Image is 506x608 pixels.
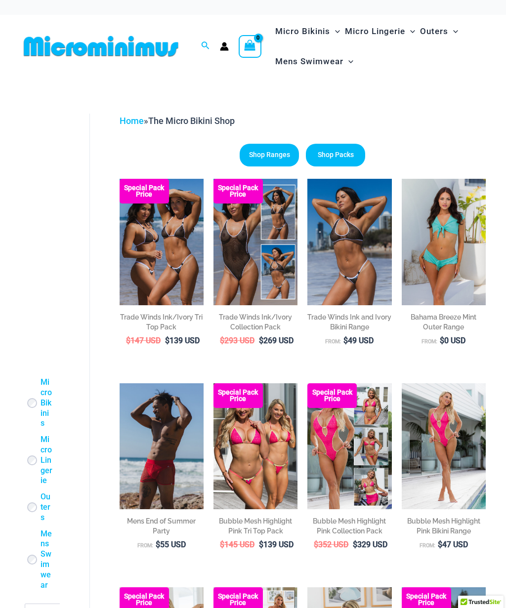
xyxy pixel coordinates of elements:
h2: Bubble Mesh Highlight Pink Bikini Range [402,516,486,536]
img: Bubble Mesh Highlight Pink 819 One Piece 01 [402,383,486,510]
span: $ [259,336,263,345]
bdi: 139 USD [259,540,294,549]
b: Special Pack Price [120,185,169,198]
bdi: 329 USD [353,540,387,549]
a: Trade Winds Ink/Ivory Collection Pack [213,312,297,335]
img: Bahama Breeze Mint 9116 Crop Top 5119 Shorts 01v2 [402,179,486,305]
img: Collection Pack F [307,383,391,510]
span: From: [137,542,153,549]
a: OutersMenu ToggleMenu Toggle [418,16,461,46]
b: Special Pack Price [213,185,263,198]
img: Collection Pack [213,179,297,305]
span: Menu Toggle [343,49,353,74]
bdi: 49 USD [343,336,374,345]
span: $ [220,336,224,345]
a: Outers [41,492,53,523]
span: From: [422,338,437,345]
a: Bahama Breeze Mint 9116 Crop Top 5119 Shorts 01v2Bahama Breeze Mint 9116 Crop Top 5119 Shorts 04v... [402,179,486,305]
img: Tradewinds Ink and Ivory 384 Halter 453 Micro 02 [307,179,391,305]
img: Aruba Red 008 Zip Trunk 02v2 [120,383,204,510]
a: Mens End of Summer Party [120,516,204,539]
bdi: 139 USD [165,336,200,345]
a: Account icon link [220,42,229,51]
span: $ [220,540,224,549]
span: Menu Toggle [330,19,340,44]
a: Bubble Mesh Highlight Pink Tri Top Pack [213,516,297,539]
img: Top Bum Pack [120,179,204,305]
a: Mens SwimwearMenu ToggleMenu Toggle [273,46,356,77]
b: Special Pack Price [307,389,357,402]
span: $ [353,540,357,549]
h2: Trade Winds Ink and Ivory Bikini Range [307,312,391,332]
a: Micro Lingerie [41,435,53,486]
span: Micro Lingerie [345,19,405,44]
span: Mens Swimwear [275,49,343,74]
span: The Micro Bikini Shop [148,116,235,126]
a: Mens Swimwear [41,529,53,591]
b: Special Pack Price [213,593,263,606]
b: Special Pack Price [402,593,451,606]
span: $ [156,540,160,549]
span: » [120,116,235,126]
span: Micro Bikinis [275,19,330,44]
b: Special Pack Price [120,593,169,606]
a: Trade Winds Ink/Ivory Tri Top Pack [120,312,204,335]
span: $ [440,336,444,345]
a: Collection Pack Collection Pack b (1)Collection Pack b (1) [213,179,297,305]
span: $ [259,540,263,549]
bdi: 55 USD [156,540,186,549]
iframe: TrustedSite Certified [25,106,114,303]
a: Micro BikinisMenu ToggleMenu Toggle [273,16,342,46]
span: From: [420,542,435,549]
span: $ [126,336,130,345]
bdi: 352 USD [314,540,348,549]
bdi: 47 USD [438,540,468,549]
h2: Trade Winds Ink/Ivory Tri Top Pack [120,312,204,332]
img: MM SHOP LOGO FLAT [20,35,182,57]
a: Trade Winds Ink and Ivory Bikini Range [307,312,391,335]
bdi: 147 USD [126,336,161,345]
b: Special Pack Price [213,389,263,402]
span: $ [165,336,169,345]
h2: Mens End of Summer Party [120,516,204,536]
h2: Bubble Mesh Highlight Pink Tri Top Pack [213,516,297,536]
nav: Site Navigation [271,15,486,78]
a: Tri Top Pack F Tri Top Pack BTri Top Pack B [213,383,297,510]
a: Bubble Mesh Highlight Pink Collection Pack [307,516,391,539]
h2: Bubble Mesh Highlight Pink Collection Pack [307,516,391,536]
span: Menu Toggle [448,19,458,44]
a: View Shopping Cart, empty [239,35,261,58]
h2: Trade Winds Ink/Ivory Collection Pack [213,312,297,332]
a: Shop Ranges [240,144,299,166]
span: $ [438,540,442,549]
h2: Bahama Breeze Mint Outer Range [402,312,486,332]
a: Home [120,116,144,126]
span: Menu Toggle [405,19,415,44]
a: Tradewinds Ink and Ivory 384 Halter 453 Micro 02Tradewinds Ink and Ivory 384 Halter 453 Micro 01T... [307,179,391,305]
a: Top Bum Pack Top Bum Pack bTop Bum Pack b [120,179,204,305]
img: Tri Top Pack F [213,383,297,510]
bdi: 293 USD [220,336,254,345]
bdi: 145 USD [220,540,254,549]
a: Collection Pack F Collection Pack BCollection Pack B [307,383,391,510]
a: Bahama Breeze Mint Outer Range [402,312,486,335]
span: $ [314,540,318,549]
bdi: 269 USD [259,336,294,345]
a: Micro LingerieMenu ToggleMenu Toggle [342,16,418,46]
a: Bubble Mesh Highlight Pink Bikini Range [402,516,486,539]
a: Aruba Red 008 Zip Trunk 02v2Aruba Red 008 Zip Trunk 03Aruba Red 008 Zip Trunk 03 [120,383,204,510]
bdi: 0 USD [440,336,465,345]
a: Search icon link [201,40,210,52]
span: Outers [420,19,448,44]
a: Shop Packs [306,144,365,166]
span: From: [325,338,341,345]
a: Bubble Mesh Highlight Pink 819 One Piece 01Bubble Mesh Highlight Pink 819 One Piece 03Bubble Mesh... [402,383,486,510]
span: $ [343,336,348,345]
a: Micro Bikinis [41,377,53,429]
